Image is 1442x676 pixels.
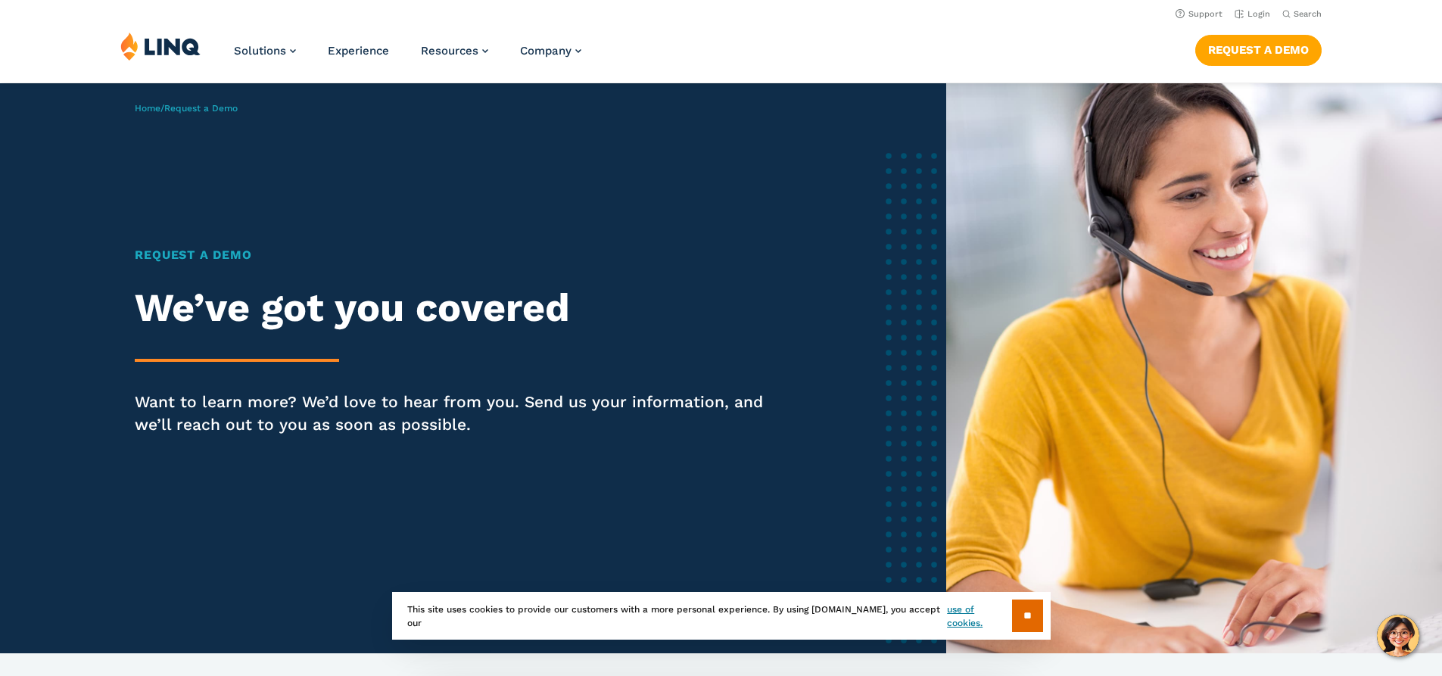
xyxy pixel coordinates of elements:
span: Request a Demo [164,103,238,114]
img: LINQ | K‑12 Software [120,32,201,61]
a: Home [135,103,160,114]
a: Resources [421,44,488,58]
span: Resources [421,44,478,58]
span: Search [1294,9,1322,19]
nav: Button Navigation [1195,32,1322,65]
nav: Primary Navigation [234,32,581,82]
a: Experience [328,44,389,58]
img: Female software representative [946,83,1442,653]
div: This site uses cookies to provide our customers with a more personal experience. By using [DOMAIN... [392,592,1051,640]
a: use of cookies. [947,603,1011,630]
a: Solutions [234,44,296,58]
a: Request a Demo [1195,35,1322,65]
h2: We’ve got you covered [135,285,774,331]
button: Hello, have a question? Let’s chat. [1377,615,1419,657]
a: Support [1176,9,1222,19]
span: Solutions [234,44,286,58]
span: Company [520,44,572,58]
p: Want to learn more? We’d love to hear from you. Send us your information, and we’ll reach out to ... [135,391,774,436]
span: / [135,103,238,114]
a: Login [1235,9,1270,19]
h1: Request a Demo [135,246,774,264]
a: Company [520,44,581,58]
button: Open Search Bar [1282,8,1322,20]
